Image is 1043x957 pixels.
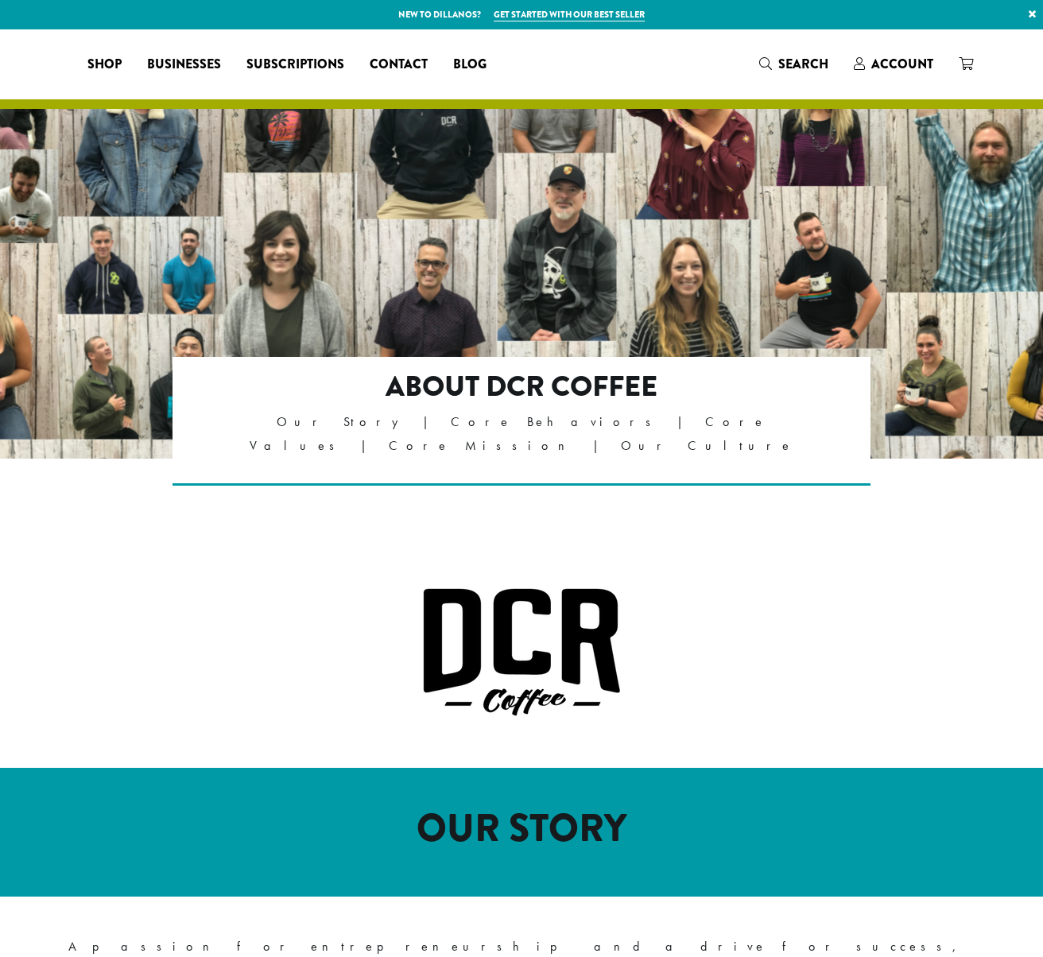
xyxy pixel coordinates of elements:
span: Search [778,55,828,73]
img: DCR Coffee Logo [422,587,621,717]
span: Account [871,55,933,73]
a: Shop [75,52,134,77]
h2: About DCR Coffee [242,370,802,404]
span: Contact [370,55,428,75]
span: Blog [453,55,487,75]
a: Get started with our best seller [494,8,645,21]
a: Search [746,51,841,77]
p: Our Story | Core Behaviors | Core Values | Core Mission | Our Culture [242,410,802,458]
span: Businesses [147,55,221,75]
span: Subscriptions [246,55,344,75]
h1: OUR STORY [68,806,975,852]
span: Shop [87,55,122,75]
